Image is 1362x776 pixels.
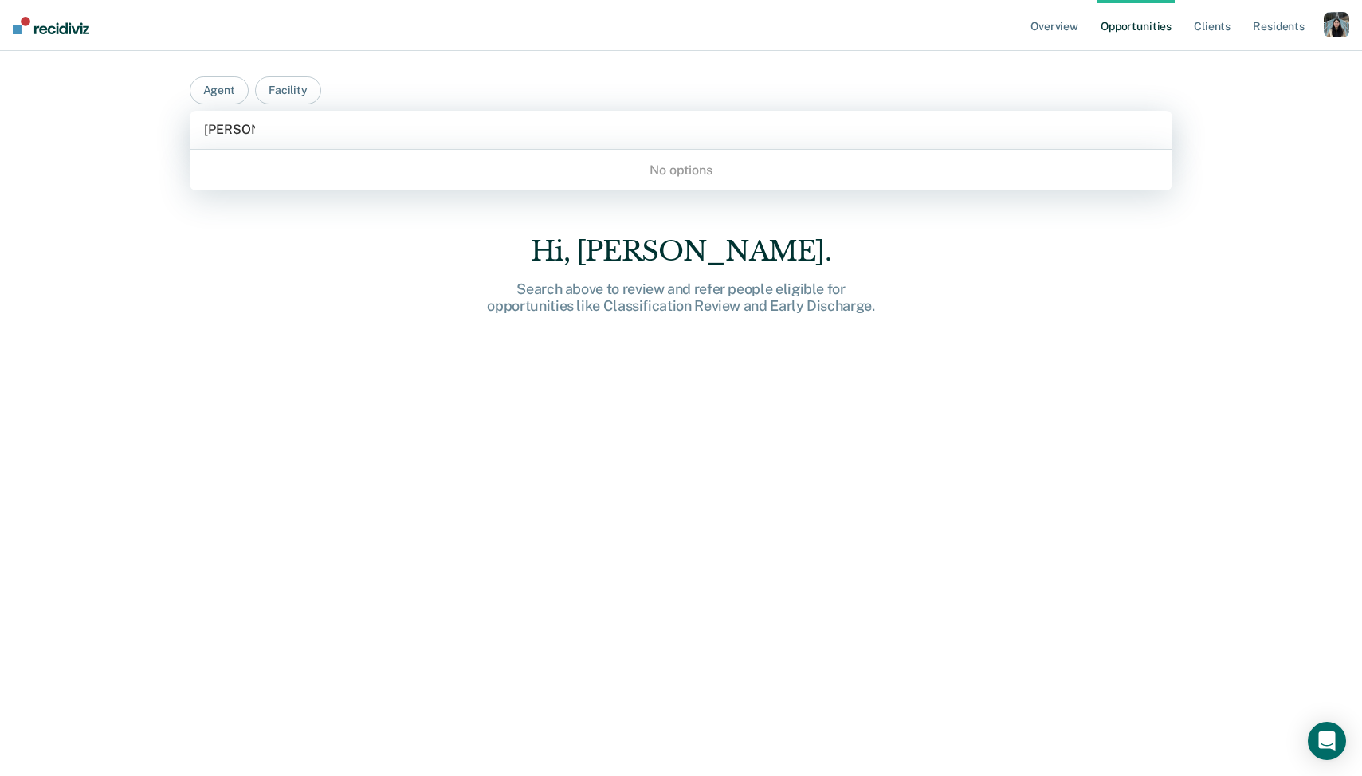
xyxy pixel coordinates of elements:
button: Facility [255,76,321,104]
div: No options [190,156,1173,184]
button: Agent [190,76,249,104]
img: Recidiviz [13,17,89,34]
div: Hi, [PERSON_NAME]. [426,235,936,268]
div: Open Intercom Messenger [1308,722,1346,760]
div: Search above to review and refer people eligible for opportunities like Classification Review and... [426,280,936,315]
